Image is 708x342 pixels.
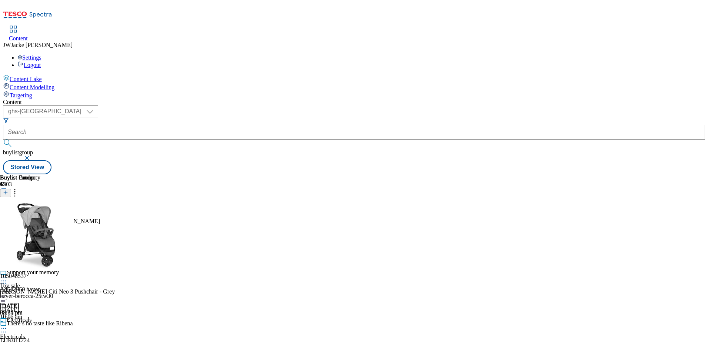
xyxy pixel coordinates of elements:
a: Logout [18,62,41,68]
input: Search [3,125,705,140]
a: Content [9,26,28,42]
a: Targeting [3,91,705,99]
a: Settings [18,54,41,61]
a: Content Lake [3,74,705,83]
span: Content [9,35,28,41]
div: Electricals [7,316,32,323]
span: buylistgroup [3,149,33,155]
div: Content [3,99,705,105]
button: Stored View [3,160,51,174]
svg: Search Filters [3,117,9,123]
a: Content Modelling [3,83,705,91]
span: Content Modelling [10,84,54,90]
span: JW [3,42,11,48]
span: Jacke [PERSON_NAME] [11,42,73,48]
span: Targeting [10,92,32,98]
span: Content Lake [10,76,42,82]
